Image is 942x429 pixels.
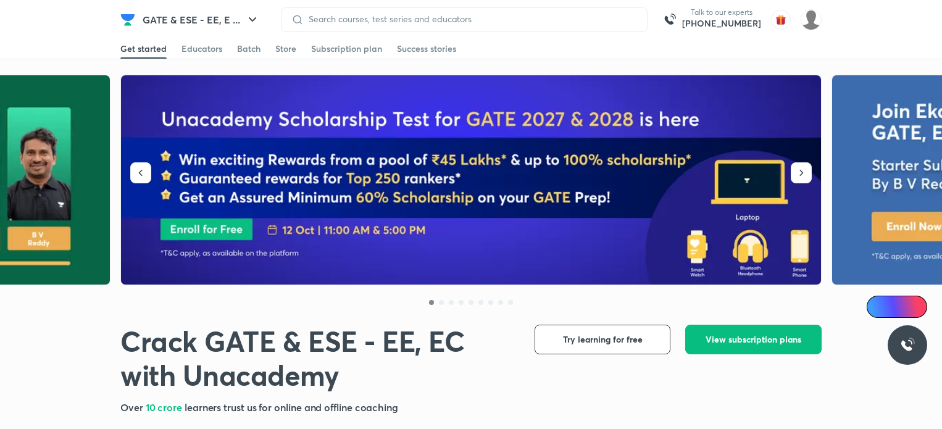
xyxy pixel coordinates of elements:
[685,325,822,354] button: View subscription plans
[397,39,456,59] a: Success stories
[867,296,927,318] a: Ai Doubts
[771,10,791,30] img: avatar
[181,39,222,59] a: Educators
[120,39,167,59] a: Get started
[275,39,296,59] a: Store
[135,7,267,32] button: GATE & ESE - EE, E ...
[801,9,822,30] img: raj
[185,401,398,414] span: learners trust us for online and offline coaching
[682,17,761,30] a: [PHONE_NUMBER]
[146,401,185,414] span: 10 crore
[706,333,801,346] span: View subscription plans
[887,302,920,312] span: Ai Doubts
[120,325,515,393] h1: Crack GATE & ESE - EE, EC with Unacademy
[120,12,135,27] img: Company Logo
[563,333,643,346] span: Try learning for free
[120,401,146,414] span: Over
[900,338,915,352] img: ttu
[311,39,382,59] a: Subscription plan
[275,43,296,55] div: Store
[682,7,761,17] p: Talk to our experts
[535,325,670,354] button: Try learning for free
[397,43,456,55] div: Success stories
[120,43,167,55] div: Get started
[181,43,222,55] div: Educators
[237,39,261,59] a: Batch
[304,14,637,24] input: Search courses, test series and educators
[311,43,382,55] div: Subscription plan
[874,302,884,312] img: Icon
[237,43,261,55] div: Batch
[657,7,682,32] img: call-us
